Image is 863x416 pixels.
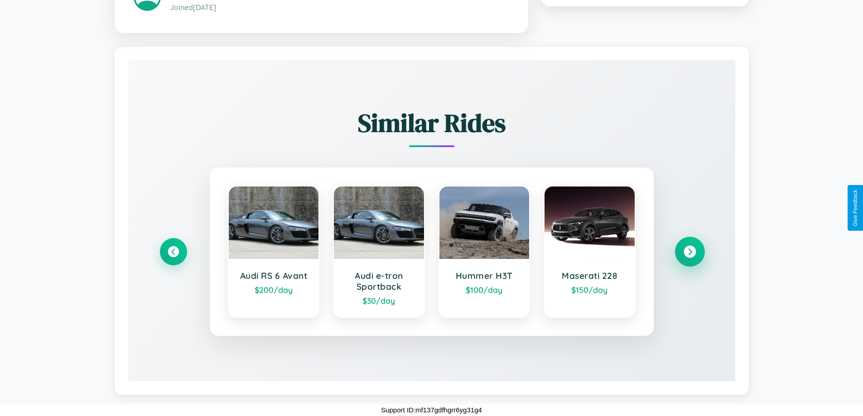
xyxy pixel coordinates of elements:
[852,190,858,226] div: Give Feedback
[448,270,521,281] h3: Hummer H3T
[238,270,310,281] h3: Audi RS 6 Avant
[544,186,636,318] a: Maserati 228$150/day
[238,285,310,295] div: $ 200 /day
[448,285,521,295] div: $ 100 /day
[170,1,509,14] p: Joined [DATE]
[228,186,320,318] a: Audi RS 6 Avant$200/day
[554,270,626,281] h3: Maserati 228
[439,186,530,318] a: Hummer H3T$100/day
[381,404,482,416] p: Support ID: mf137gdfhgrr6yg31g4
[343,270,415,292] h3: Audi e-tron Sportback
[160,105,704,140] h2: Similar Rides
[554,285,626,295] div: $ 150 /day
[343,296,415,306] div: $ 30 /day
[333,186,425,318] a: Audi e-tron Sportback$30/day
